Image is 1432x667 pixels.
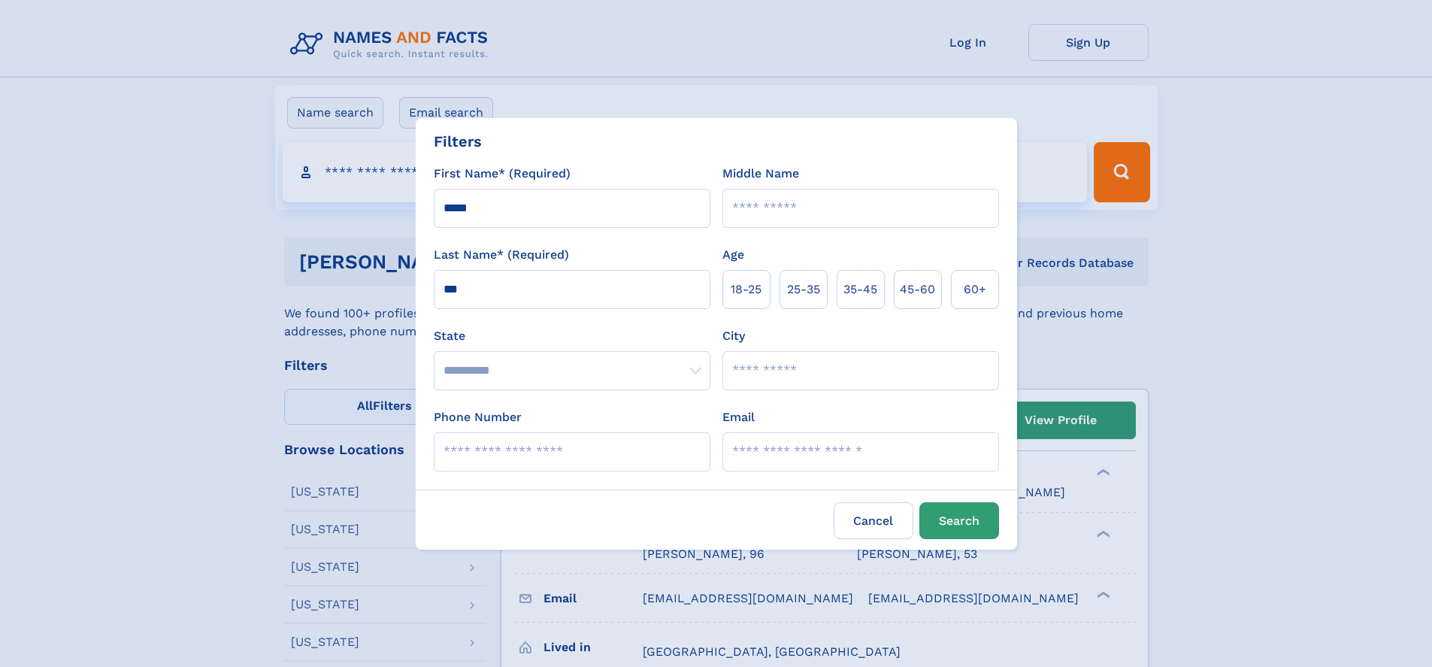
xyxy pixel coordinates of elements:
[722,408,755,426] label: Email
[722,246,744,264] label: Age
[722,327,745,345] label: City
[722,165,799,183] label: Middle Name
[843,280,877,299] span: 35‑45
[434,408,522,426] label: Phone Number
[919,502,999,539] button: Search
[434,246,569,264] label: Last Name* (Required)
[900,280,935,299] span: 45‑60
[434,130,482,153] div: Filters
[964,280,986,299] span: 60+
[787,280,820,299] span: 25‑35
[731,280,761,299] span: 18‑25
[434,327,710,345] label: State
[834,502,913,539] label: Cancel
[434,165,571,183] label: First Name* (Required)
